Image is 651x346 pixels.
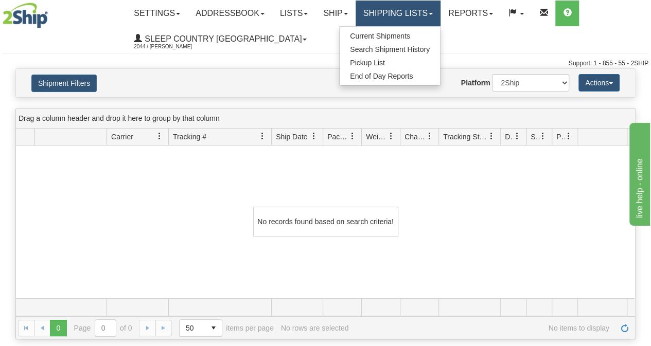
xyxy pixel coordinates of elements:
a: Reports [441,1,501,26]
span: items per page [179,319,274,337]
span: Shipment Issues [531,132,539,142]
a: Packages filter column settings [344,128,361,145]
span: Pickup List [350,59,385,67]
span: Pickup Status [556,132,565,142]
span: 50 [186,323,199,333]
a: Tracking Status filter column settings [483,128,500,145]
div: live help - online [8,6,95,19]
span: Tracking # [173,132,206,142]
a: Charge filter column settings [421,128,438,145]
span: Tracking Status [443,132,488,142]
a: Current Shipments [340,29,440,43]
span: No items to display [356,324,609,332]
a: Ship Date filter column settings [305,128,323,145]
img: logo2044.jpg [3,3,48,28]
div: Support: 1 - 855 - 55 - 2SHIP [3,59,648,68]
a: Weight filter column settings [382,128,400,145]
span: Sleep Country [GEOGRAPHIC_DATA] [142,34,302,43]
span: Weight [366,132,388,142]
span: Delivery Status [505,132,514,142]
span: 2044 / [PERSON_NAME] [134,42,211,52]
a: Lists [272,1,315,26]
a: End of Day Reports [340,69,440,83]
span: Page 0 [50,320,66,336]
button: Actions [578,74,620,92]
a: Pickup List [340,56,440,69]
iframe: chat widget [627,120,650,225]
div: No records found based on search criteria! [253,207,398,236]
a: Pickup Status filter column settings [560,128,577,145]
a: Settings [126,1,188,26]
a: Tracking # filter column settings [254,128,271,145]
a: Search Shipment History [340,43,440,56]
span: Current Shipments [350,32,410,40]
span: Carrier [111,132,133,142]
span: End of Day Reports [350,72,413,80]
div: No rows are selected [281,324,349,332]
span: Ship Date [276,132,307,142]
a: Shipping lists [356,1,441,26]
span: Search Shipment History [350,45,430,53]
button: Shipment Filters [31,75,97,92]
a: Sleep Country [GEOGRAPHIC_DATA] 2044 / [PERSON_NAME] [126,26,314,52]
a: Addressbook [188,1,272,26]
span: Packages [327,132,349,142]
span: select [205,320,222,336]
a: Refresh [617,320,633,336]
label: Platform [461,78,490,88]
a: Carrier filter column settings [151,128,168,145]
span: Charge [404,132,426,142]
span: Page sizes drop down [179,319,222,337]
a: Delivery Status filter column settings [508,128,526,145]
a: Ship [315,1,355,26]
div: grid grouping header [16,108,635,129]
span: Page of 0 [74,319,132,337]
a: Shipment Issues filter column settings [534,128,552,145]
